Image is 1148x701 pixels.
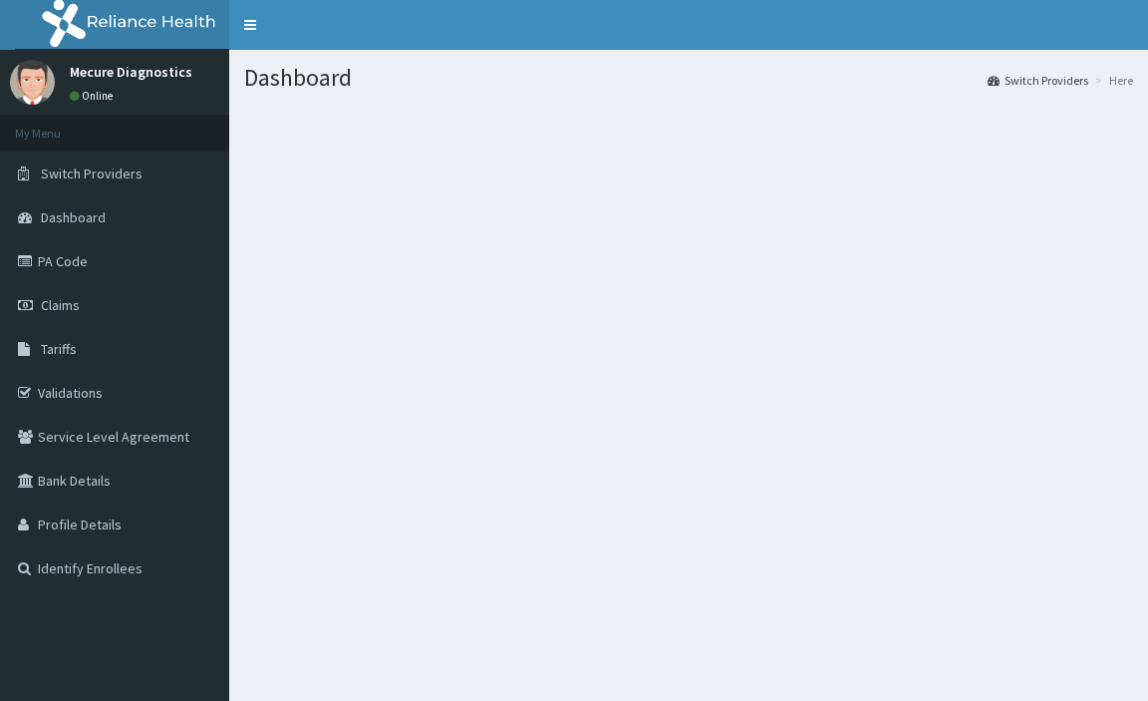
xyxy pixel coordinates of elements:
[244,65,1133,91] h1: Dashboard
[988,72,1088,89] a: Switch Providers
[41,296,80,314] span: Claims
[41,208,106,226] span: Dashboard
[70,65,192,79] p: Mecure Diagnostics
[41,340,77,358] span: Tariffs
[1090,72,1133,89] li: Here
[41,165,143,182] span: Switch Providers
[70,89,118,103] a: Online
[10,60,55,105] img: User Image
